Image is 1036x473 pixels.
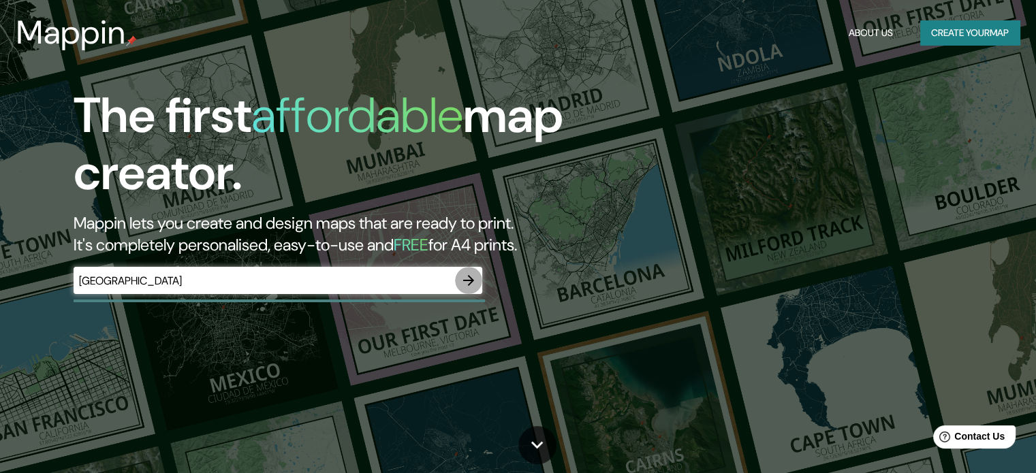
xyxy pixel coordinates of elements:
iframe: Help widget launcher [915,420,1021,458]
h3: Mappin [16,14,126,52]
h1: affordable [251,84,463,147]
h1: The first map creator. [74,87,592,212]
button: About Us [843,20,898,46]
h2: Mappin lets you create and design maps that are ready to print. It's completely personalised, eas... [74,212,592,256]
h5: FREE [394,234,428,255]
img: mappin-pin [126,35,137,46]
input: Choose your favourite place [74,273,455,289]
button: Create yourmap [920,20,1020,46]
